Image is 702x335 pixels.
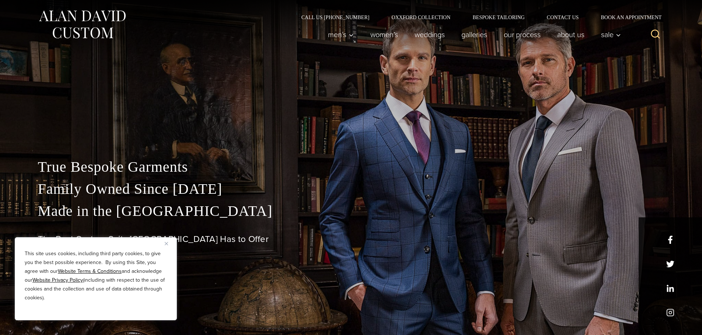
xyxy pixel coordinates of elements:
button: Close [165,239,174,248]
a: Women’s [362,27,406,42]
p: This site uses cookies, including third party cookies, to give you the best possible experience. ... [25,249,167,302]
nav: Secondary Navigation [290,15,664,20]
a: Call Us [PHONE_NUMBER] [290,15,381,20]
a: Website Terms & Conditions [58,267,122,275]
a: weddings [406,27,453,42]
span: Sale [601,31,621,38]
a: Book an Appointment [590,15,664,20]
h1: The Best Custom Suits [GEOGRAPHIC_DATA] Has to Offer [38,234,664,245]
p: True Bespoke Garments Family Owned Since [DATE] Made in the [GEOGRAPHIC_DATA] [38,156,664,222]
a: Bespoke Tailoring [461,15,535,20]
button: View Search Form [647,26,664,43]
a: Our Process [495,27,549,42]
span: Men’s [328,31,354,38]
a: Website Privacy Policy [32,276,83,284]
nav: Primary Navigation [319,27,625,42]
a: About Us [549,27,593,42]
img: Alan David Custom [38,8,126,41]
a: Oxxford Collection [380,15,461,20]
img: Close [165,242,168,245]
a: Contact Us [536,15,590,20]
a: Galleries [453,27,495,42]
